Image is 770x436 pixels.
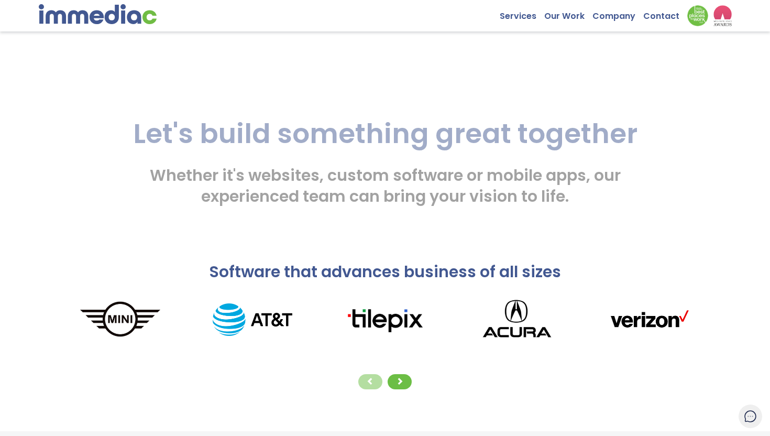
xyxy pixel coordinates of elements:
img: AT%26T_logo.png [186,303,319,336]
img: tilepixLogo.png [318,306,451,334]
span: Whether it's websites, custom software or mobile apps, our experienced team can bring your vision... [150,164,621,208]
span: Software that advances business of all sizes [209,260,561,283]
a: Our Work [544,5,592,21]
a: Company [592,5,643,21]
a: Services [500,5,544,21]
img: verizonLogo.png [583,306,716,334]
img: logo2_wea_nobg.webp [713,5,732,26]
img: Down [687,5,708,26]
a: Contact [643,5,687,21]
img: MINI_logo.png [54,300,186,340]
span: Let's build something great together [133,114,637,152]
img: Acura_logo.png [451,293,584,346]
img: immediac [39,4,157,24]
